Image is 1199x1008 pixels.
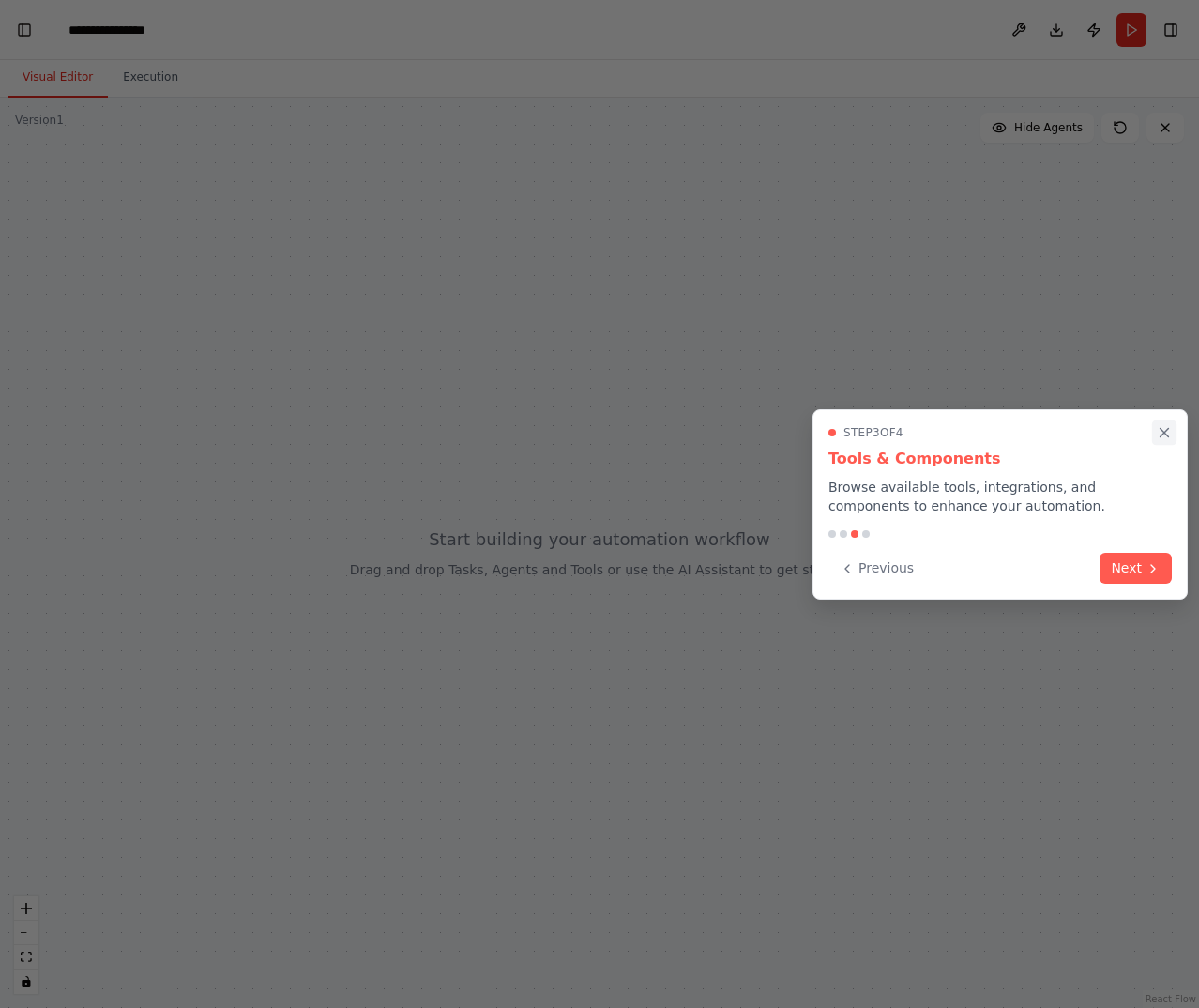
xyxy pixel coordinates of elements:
button: Hide left sidebar [11,17,38,43]
p: Browse available tools, integrations, and components to enhance your automation. [828,478,1172,515]
h3: Tools & Components [828,448,1172,470]
button: Next [1100,553,1172,584]
button: Previous [828,553,925,584]
button: Close walkthrough [1152,420,1176,445]
span: Step 3 of 4 [843,425,903,440]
